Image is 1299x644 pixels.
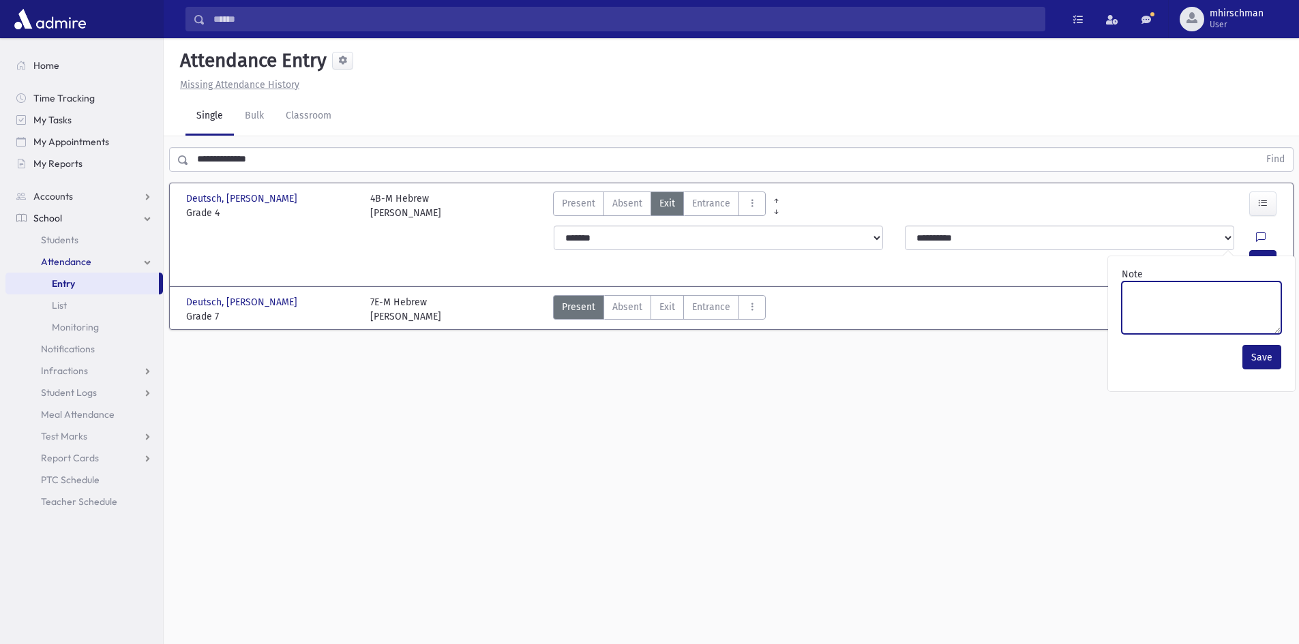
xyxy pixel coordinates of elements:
[41,365,88,377] span: Infractions
[175,79,299,91] a: Missing Attendance History
[5,425,163,447] a: Test Marks
[5,273,159,294] a: Entry
[52,321,99,333] span: Monitoring
[5,382,163,403] a: Student Logs
[562,300,595,314] span: Present
[41,430,87,442] span: Test Marks
[275,97,342,136] a: Classroom
[1258,148,1293,171] button: Find
[5,153,163,174] a: My Reports
[33,114,72,126] span: My Tasks
[33,212,62,224] span: School
[41,386,97,399] span: Student Logs
[659,196,675,211] span: Exit
[186,309,357,324] span: Grade 7
[11,5,89,33] img: AdmirePro
[52,299,67,311] span: List
[1242,345,1281,369] button: Save
[5,294,163,316] a: List
[612,300,642,314] span: Absent
[186,191,300,206] span: Deutsch, [PERSON_NAME]
[659,300,675,314] span: Exit
[5,87,163,109] a: Time Tracking
[5,131,163,153] a: My Appointments
[370,295,441,324] div: 7E-M Hebrew [PERSON_NAME]
[41,234,78,246] span: Students
[5,229,163,251] a: Students
[1210,19,1264,30] span: User
[41,408,115,420] span: Meal Attendance
[33,190,73,202] span: Accounts
[41,452,99,464] span: Report Cards
[175,49,327,72] h5: Attendance Entry
[41,343,95,355] span: Notifications
[5,185,163,207] a: Accounts
[33,92,95,104] span: Time Tracking
[5,338,163,360] a: Notifications
[5,251,163,273] a: Attendance
[5,109,163,131] a: My Tasks
[234,97,275,136] a: Bulk
[5,469,163,491] a: PTC Schedule
[186,295,300,309] span: Deutsch, [PERSON_NAME]
[5,403,163,425] a: Meal Attendance
[185,97,234,136] a: Single
[5,447,163,469] a: Report Cards
[33,136,109,148] span: My Appointments
[186,206,357,220] span: Grade 4
[5,491,163,512] a: Teacher Schedule
[1210,8,1264,19] span: mhirschman
[562,196,595,211] span: Present
[52,277,75,290] span: Entry
[1122,267,1143,281] label: Note
[5,360,163,382] a: Infractions
[5,55,163,76] a: Home
[5,207,163,229] a: School
[180,79,299,91] u: Missing Attendance History
[33,157,83,170] span: My Reports
[553,191,766,220] div: AttTypes
[692,300,730,314] span: Entrance
[553,295,766,324] div: AttTypes
[205,7,1045,31] input: Search
[41,495,117,508] span: Teacher Schedule
[612,196,642,211] span: Absent
[33,59,59,72] span: Home
[41,474,100,486] span: PTC Schedule
[370,191,441,220] div: 4B-M Hebrew [PERSON_NAME]
[5,316,163,338] a: Monitoring
[41,256,91,268] span: Attendance
[692,196,730,211] span: Entrance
